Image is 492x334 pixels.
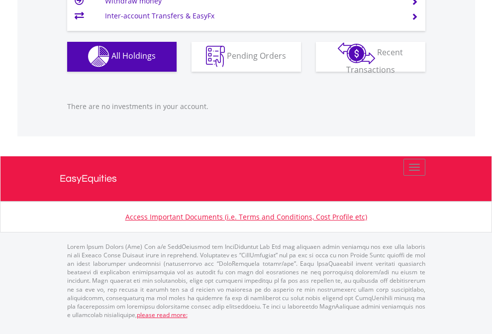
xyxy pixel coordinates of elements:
a: Access Important Documents (i.e. Terms and Conditions, Cost Profile etc) [125,212,367,222]
span: Recent Transactions [346,47,403,75]
p: There are no investments in your account. [67,102,425,111]
img: transactions-zar-wht.png [338,42,375,64]
a: please read more: [137,311,188,319]
button: Recent Transactions [316,42,425,72]
button: All Holdings [67,42,177,72]
p: Lorem Ipsum Dolors (Ame) Con a/e SeddOeiusmod tem InciDiduntut Lab Etd mag aliquaen admin veniamq... [67,242,425,319]
span: All Holdings [111,50,156,61]
button: Pending Orders [192,42,301,72]
td: Inter-account Transfers & EasyFx [105,8,399,23]
img: pending_instructions-wht.png [206,46,225,67]
a: EasyEquities [60,156,433,201]
img: holdings-wht.png [88,46,109,67]
span: Pending Orders [227,50,286,61]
